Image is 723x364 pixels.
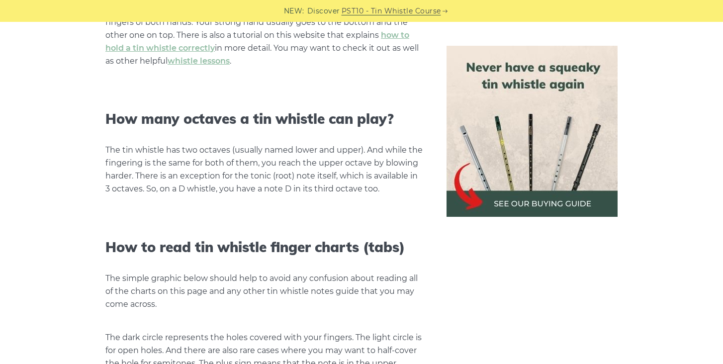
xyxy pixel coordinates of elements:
img: tin whistle buying guide [447,46,618,217]
a: PST10 - Tin Whistle Course [342,5,441,17]
p: The tin whistle has two octaves (usually named lower and upper). And while the fingering is the s... [105,144,423,195]
span: NEW: [284,5,304,17]
h3: How many octaves a tin whistle can play? [105,110,423,127]
span: Discover [307,5,340,17]
p: Regarding finger position, you should cover the holes with the three middle fingers of both hands... [105,3,423,68]
a: whistle lessons [168,56,230,66]
p: The simple graphic below should help to avoid any confusion about reading all of the charts on th... [105,272,423,311]
a: how to hold a tin whistle correctly [105,30,409,53]
h3: How to read tin whistle finger charts (tabs) [105,239,423,256]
